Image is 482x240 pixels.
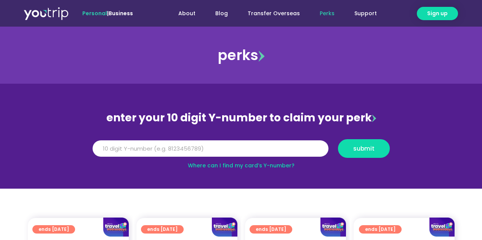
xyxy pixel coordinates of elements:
[353,146,375,151] span: submit
[109,10,133,17] a: Business
[82,10,107,17] span: Personal
[93,139,390,164] form: Y Number
[338,139,390,158] button: submit
[205,6,238,21] a: Blog
[238,6,310,21] a: Transfer Overseas
[154,6,387,21] nav: Menu
[417,7,458,20] a: Sign up
[89,108,394,128] div: enter your 10 digit Y-number to claim your perk
[168,6,205,21] a: About
[188,162,295,169] a: Where can I find my card’s Y-number?
[310,6,344,21] a: Perks
[93,140,328,157] input: 10 digit Y-number (e.g. 8123456789)
[427,10,448,17] span: Sign up
[344,6,387,21] a: Support
[82,10,133,17] span: |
